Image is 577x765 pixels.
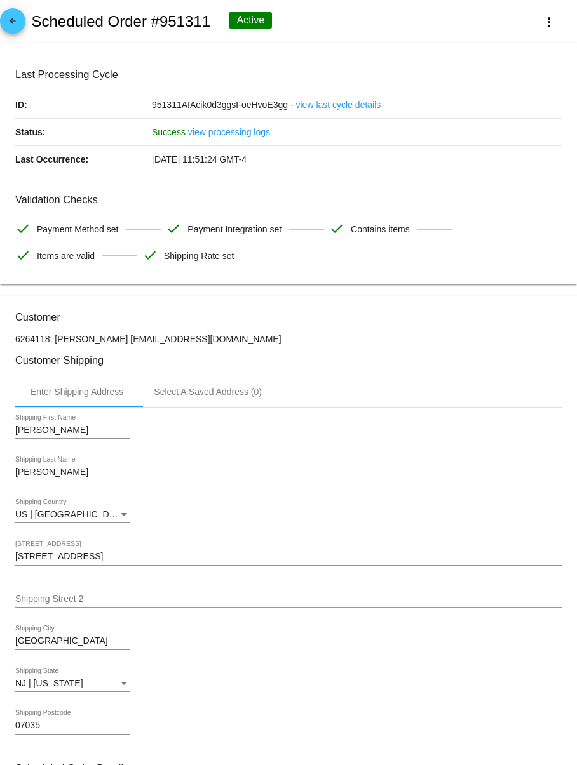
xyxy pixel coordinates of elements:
span: [DATE] 11:51:24 GMT-4 [152,154,247,164]
h3: Validation Checks [15,194,562,206]
mat-select: Shipping Country [15,510,130,520]
input: Shipping City [15,636,130,646]
span: Contains items [351,216,410,243]
div: Active [229,12,272,29]
mat-icon: arrow_back [5,17,20,32]
p: 6264118: [PERSON_NAME] [EMAIL_ADDRESS][DOMAIN_NAME] [15,334,562,344]
mat-icon: check [15,221,31,236]
p: ID: [15,91,152,118]
span: US | [GEOGRAPHIC_DATA] [15,509,128,519]
mat-icon: check [166,221,181,236]
mat-icon: check [329,221,344,236]
a: view last cycle details [295,91,381,118]
span: Items are valid [37,243,95,269]
h2: Scheduled Order #951311 [31,13,210,30]
div: Select A Saved Address (0) [154,387,262,397]
h3: Last Processing Cycle [15,69,562,81]
mat-icon: check [15,248,31,263]
p: Status: [15,119,152,145]
input: Shipping First Name [15,425,130,436]
mat-select: Shipping State [15,679,130,689]
span: Success [152,127,186,137]
span: NJ | [US_STATE] [15,678,83,688]
span: 951311AIAcik0d3ggsFoeHvoE3gg - [152,100,294,110]
span: Payment Method set [37,216,118,243]
input: Shipping Street 1 [15,552,562,562]
p: Last Occurrence: [15,146,152,173]
mat-icon: more_vert [541,15,557,30]
input: Shipping Postcode [15,721,130,731]
div: Enter Shipping Address [31,387,123,397]
h3: Customer Shipping [15,354,562,366]
h3: Customer [15,311,562,323]
input: Shipping Street 2 [15,594,562,604]
span: Shipping Rate set [164,243,234,269]
span: Payment Integration set [187,216,282,243]
mat-icon: check [142,248,158,263]
a: view processing logs [188,119,270,145]
input: Shipping Last Name [15,467,130,477]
